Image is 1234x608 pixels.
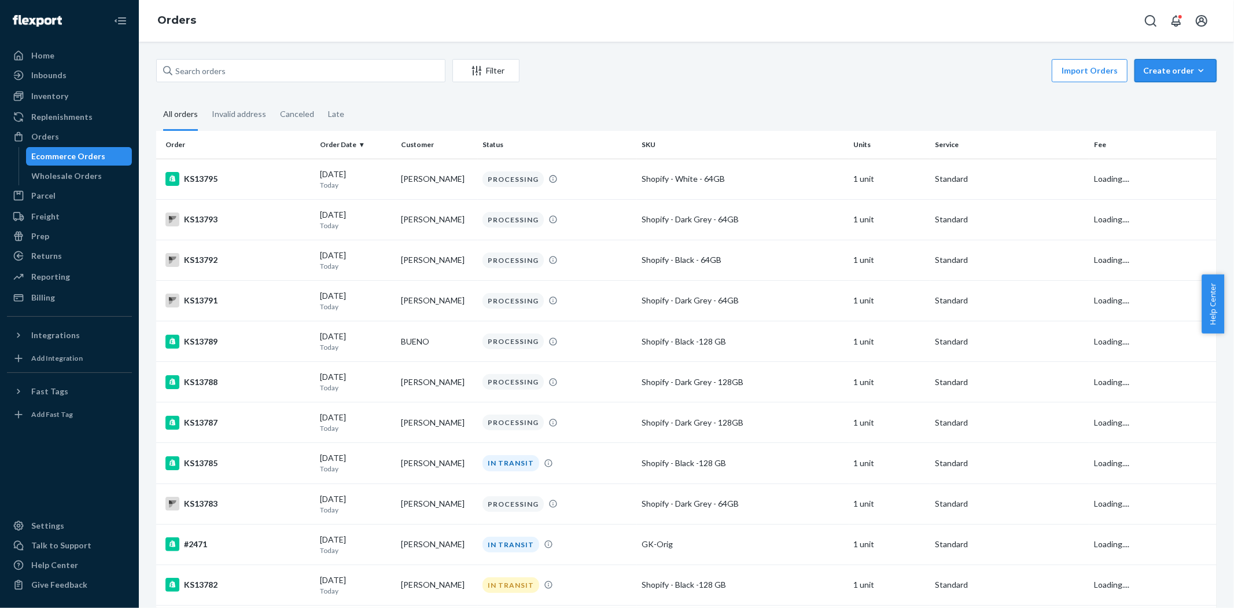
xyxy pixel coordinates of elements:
td: Loading.... [1089,321,1217,362]
div: KS13783 [165,497,311,511]
button: Open notifications [1165,9,1188,32]
div: Shopify - Dark Grey - 64GB [642,214,845,225]
div: Parcel [31,190,56,202]
div: Prep [31,230,49,242]
div: PROCESSING [482,334,544,349]
td: [PERSON_NAME] [396,484,478,524]
div: Customer [401,140,473,149]
td: Loading.... [1089,484,1217,524]
th: Status [478,131,637,159]
th: Fee [1089,131,1217,159]
button: Open Search Box [1139,9,1162,32]
div: KS13792 [165,253,311,267]
span: Help Center [1202,274,1224,334]
td: 1 unit [849,280,931,321]
div: Shopify - Dark Grey - 64GB [642,498,845,510]
div: [DATE] [320,209,392,230]
div: Wholesale Orders [32,170,102,182]
div: [DATE] [320,574,392,596]
div: IN TRANSIT [482,455,539,471]
div: PROCESSING [482,415,544,430]
div: KS13782 [165,578,311,592]
div: PROCESSING [482,212,544,228]
div: PROCESSING [482,252,544,268]
button: Integrations [7,326,132,345]
td: [PERSON_NAME] [396,565,478,605]
p: Standard [935,336,1085,347]
th: Order [156,131,315,159]
p: Today [320,342,392,352]
a: Ecommerce Orders [26,147,132,166]
td: [PERSON_NAME] [396,443,478,484]
div: Home [31,50,54,61]
p: Standard [935,457,1085,469]
td: 1 unit [849,199,931,240]
div: Reporting [31,271,70,283]
div: Billing [31,292,55,303]
div: GK-Orig [642,539,845,550]
a: Billing [7,288,132,307]
button: Filter [452,59,520,82]
div: KS13789 [165,335,311,349]
td: Loading.... [1089,280,1217,321]
div: Shopify - Dark Grey - 64GB [642,295,845,306]
a: Prep [7,227,132,246]
div: Shopify - Dark Grey - 128GB [642,417,845,428]
button: Fast Tags [7,382,132,401]
p: Today [320,302,392,312]
td: [PERSON_NAME] [396,362,478,402]
td: Loading.... [1089,159,1217,199]
a: Talk to Support [7,536,132,555]
td: 1 unit [849,524,931,565]
div: PROCESSING [482,293,544,309]
a: Home [7,46,132,65]
div: [DATE] [320,250,392,271]
div: Canceled [280,99,314,129]
div: Talk to Support [31,540,91,551]
td: Loading.... [1089,565,1217,605]
div: KS13787 [165,416,311,430]
p: Standard [935,295,1085,306]
div: Shopify - Black -128 GB [642,457,845,469]
p: Standard [935,579,1085,591]
p: Standard [935,376,1085,388]
div: Inventory [31,90,68,102]
td: Loading.... [1089,199,1217,240]
th: SKU [637,131,849,159]
p: Today [320,423,392,433]
td: Loading.... [1089,240,1217,280]
div: Replenishments [31,111,93,123]
td: [PERSON_NAME] [396,524,478,565]
td: [PERSON_NAME] [396,402,478,443]
div: IN TRANSIT [482,577,539,593]
div: [DATE] [320,412,392,433]
div: Filter [453,65,519,76]
p: Standard [935,214,1085,225]
a: Parcel [7,186,132,205]
div: Add Fast Tag [31,409,73,419]
div: PROCESSING [482,171,544,187]
th: Order Date [315,131,397,159]
a: Inbounds [7,66,132,85]
div: Shopify - Black - 64GB [642,254,845,266]
div: PROCESSING [482,496,544,512]
a: Reporting [7,268,132,286]
td: [PERSON_NAME] [396,280,478,321]
div: Inbounds [31,69,67,81]
div: KS13795 [165,172,311,186]
div: [DATE] [320,371,392,393]
div: PROCESSING [482,374,544,390]
div: #2471 [165,537,311,551]
p: Standard [935,254,1085,266]
a: Add Integration [7,349,132,368]
div: IN TRANSIT [482,537,539,552]
td: 1 unit [849,402,931,443]
p: Today [320,221,392,230]
td: 1 unit [849,443,931,484]
div: Shopify - Black -128 GB [642,336,845,347]
a: Settings [7,517,132,535]
div: Shopify - Dark Grey - 128GB [642,376,845,388]
td: 1 unit [849,321,931,362]
div: Add Integration [31,353,83,363]
td: [PERSON_NAME] [396,199,478,240]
